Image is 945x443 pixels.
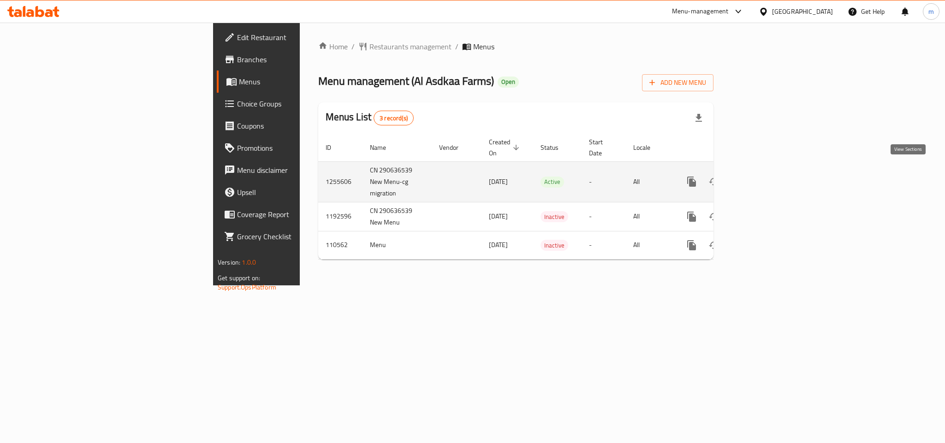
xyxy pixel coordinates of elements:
span: Version: [218,256,240,268]
h2: Menus List [326,110,414,125]
div: Inactive [541,211,568,222]
a: Choice Groups [217,93,371,115]
a: Restaurants management [358,41,452,52]
span: Coverage Report [237,209,363,220]
a: Edit Restaurant [217,26,371,48]
span: Start Date [589,136,615,159]
span: 3 record(s) [374,114,413,123]
span: Upsell [237,187,363,198]
button: Change Status [703,171,725,193]
a: Branches [217,48,371,71]
span: Get support on: [218,272,260,284]
span: [DATE] [489,239,508,251]
span: 1.0.0 [242,256,256,268]
button: Change Status [703,206,725,228]
td: - [582,231,626,259]
span: Vendor [439,142,470,153]
a: Grocery Checklist [217,225,371,248]
td: - [582,161,626,202]
td: - [582,202,626,231]
span: Add New Menu [649,77,706,89]
div: Total records count [374,111,414,125]
button: Add New Menu [642,74,713,91]
td: CN 290636539 New Menu [363,202,432,231]
div: Menu-management [672,6,729,17]
span: Choice Groups [237,98,363,109]
a: Menus [217,71,371,93]
span: [DATE] [489,176,508,188]
span: Promotions [237,142,363,154]
a: Coupons [217,115,371,137]
div: Open [498,77,519,88]
span: Grocery Checklist [237,231,363,242]
span: Menu disclaimer [237,165,363,176]
span: Menu management ( Al Asdkaa Farms ) [318,71,494,91]
span: Menus [473,41,494,52]
td: All [626,161,673,202]
span: m [928,6,934,17]
div: Export file [688,107,710,129]
span: Menus [239,76,363,87]
a: Promotions [217,137,371,159]
th: Actions [673,134,777,162]
span: ID [326,142,343,153]
span: [DATE] [489,210,508,222]
nav: breadcrumb [318,41,713,52]
button: more [681,234,703,256]
a: Upsell [217,181,371,203]
li: / [455,41,458,52]
div: Active [541,177,564,188]
button: Change Status [703,234,725,256]
span: Branches [237,54,363,65]
td: Menu [363,231,432,259]
span: Status [541,142,571,153]
button: more [681,206,703,228]
td: CN 290636539 New Menu-cg migration [363,161,432,202]
span: Coupons [237,120,363,131]
span: Edit Restaurant [237,32,363,43]
span: Name [370,142,398,153]
a: Coverage Report [217,203,371,225]
span: Inactive [541,212,568,222]
span: Created On [489,136,522,159]
span: Open [498,78,519,86]
a: Support.OpsPlatform [218,281,276,293]
span: Restaurants management [369,41,452,52]
table: enhanced table [318,134,777,260]
span: Locale [633,142,662,153]
div: [GEOGRAPHIC_DATA] [772,6,833,17]
a: Menu disclaimer [217,159,371,181]
td: All [626,202,673,231]
span: Active [541,177,564,187]
button: more [681,171,703,193]
td: All [626,231,673,259]
span: Inactive [541,240,568,251]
